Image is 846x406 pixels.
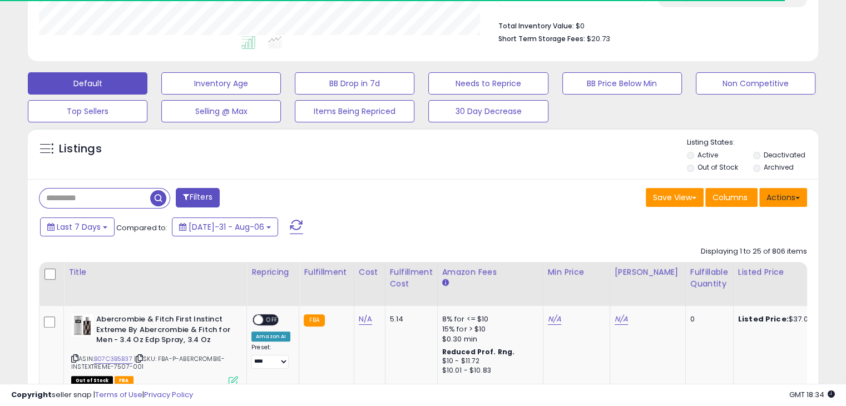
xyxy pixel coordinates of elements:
[738,314,830,324] div: $37.00
[697,150,718,160] label: Active
[295,100,414,122] button: Items Being Repriced
[263,315,281,325] span: OFF
[701,246,807,257] div: Displaying 1 to 25 of 806 items
[562,72,682,95] button: BB Price Below Min
[442,314,535,324] div: 8% for <= $10
[144,389,193,400] a: Privacy Policy
[251,331,290,341] div: Amazon AI
[57,221,101,232] span: Last 7 Days
[587,33,610,44] span: $20.73
[763,150,805,160] label: Deactivated
[71,354,225,371] span: | SKU: FBA-P-ABERCROMBIE-INSTEXTREME-7507-001
[442,266,538,278] div: Amazon Fees
[40,217,115,236] button: Last 7 Days
[116,222,167,233] span: Compared to:
[498,18,799,32] li: $0
[251,344,290,369] div: Preset:
[71,314,238,384] div: ASIN:
[359,314,372,325] a: N/A
[161,72,281,95] button: Inventory Age
[28,72,147,95] button: Default
[690,314,725,324] div: 0
[442,334,535,344] div: $0.30 min
[304,266,349,278] div: Fulfillment
[96,314,231,348] b: Abercrombie & Fitch First Instinct Extreme By Abercrombie & Fitch for Men - 3.4 Oz Edp Spray, 3.4 Oz
[548,266,605,278] div: Min Price
[59,141,102,157] h5: Listings
[428,72,548,95] button: Needs to Reprice
[95,389,142,400] a: Terms of Use
[11,390,193,400] div: seller snap | |
[759,188,807,207] button: Actions
[11,389,52,400] strong: Copyright
[428,100,548,122] button: 30 Day Decrease
[295,72,414,95] button: BB Drop in 7d
[304,314,324,326] small: FBA
[696,72,815,95] button: Non Competitive
[442,324,535,334] div: 15% for > $10
[442,278,449,288] small: Amazon Fees.
[442,347,515,357] b: Reduced Prof. Rng.
[687,137,818,148] p: Listing States:
[548,314,561,325] a: N/A
[705,188,758,207] button: Columns
[615,314,628,325] a: N/A
[646,188,704,207] button: Save View
[71,314,93,336] img: 41GPdVKi1LL._SL40_.jpg
[176,188,219,207] button: Filters
[161,100,281,122] button: Selling @ Max
[442,366,535,375] div: $10.01 - $10.83
[68,266,242,278] div: Title
[789,389,835,400] span: 2025-08-14 18:34 GMT
[498,21,574,31] b: Total Inventory Value:
[189,221,264,232] span: [DATE]-31 - Aug-06
[697,162,738,172] label: Out of Stock
[763,162,793,172] label: Archived
[713,192,748,203] span: Columns
[498,34,585,43] b: Short Term Storage Fees:
[172,217,278,236] button: [DATE]-31 - Aug-06
[28,100,147,122] button: Top Sellers
[738,266,834,278] div: Listed Price
[690,266,729,290] div: Fulfillable Quantity
[359,266,380,278] div: Cost
[390,266,433,290] div: Fulfillment Cost
[442,357,535,366] div: $10 - $11.72
[390,314,429,324] div: 5.14
[615,266,681,278] div: [PERSON_NAME]
[738,314,789,324] b: Listed Price:
[251,266,294,278] div: Repricing
[94,354,132,364] a: B07C3B5B37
